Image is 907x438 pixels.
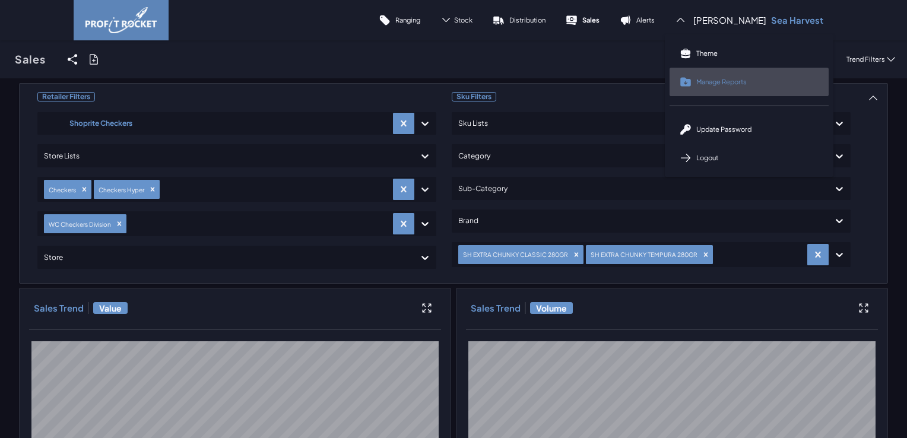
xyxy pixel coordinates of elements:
[458,114,823,133] div: Sku Lists
[483,6,556,34] a: Distribution
[458,147,823,166] div: Category
[37,92,95,101] span: Retailer Filters
[570,250,583,259] div: Remove SH EXTRA CHUNKY CLASSIC 280GR
[696,77,747,86] span: Manage Reports
[44,248,408,267] div: Store
[530,302,573,314] span: Volume
[45,218,113,230] div: WC Checkers Division
[696,49,718,58] p: Theme
[610,6,665,34] a: Alerts
[458,179,823,198] div: Sub-Category
[44,147,408,166] div: Store Lists
[95,183,146,196] div: Checkers Hyper
[471,302,521,314] h3: Sales Trend
[113,220,126,228] div: Remove WC Checkers Division
[369,6,430,34] a: Ranging
[146,185,159,193] div: Remove Checkers Hyper
[670,144,829,172] a: Logout
[696,153,718,162] span: Logout
[670,115,829,144] a: Update Password
[582,15,600,24] p: Sales
[459,248,570,261] div: SH EXTRA CHUNKY CLASSIC 280GR
[45,183,78,196] div: Checkers
[509,15,546,24] p: Distribution
[696,125,751,134] span: Update Password
[44,114,158,133] div: Shoprite Checkers
[699,250,712,259] div: Remove SH EXTRA CHUNKY TEMPURA 280GR
[693,14,766,26] span: [PERSON_NAME]
[93,302,128,314] span: Value
[454,15,472,24] span: Stock
[85,7,157,33] img: image
[846,55,885,64] p: Trend Filters
[452,92,496,101] span: Sku Filters
[587,248,699,261] div: SH EXTRA CHUNKY TEMPURA 280GR
[395,15,420,24] p: Ranging
[670,68,829,96] a: Manage Reports
[556,6,610,34] a: Sales
[636,15,655,24] p: Alerts
[458,211,823,230] div: Brand
[78,185,91,193] div: Remove Checkers
[771,14,823,26] p: Sea Harvest
[34,302,84,314] h3: Sales Trend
